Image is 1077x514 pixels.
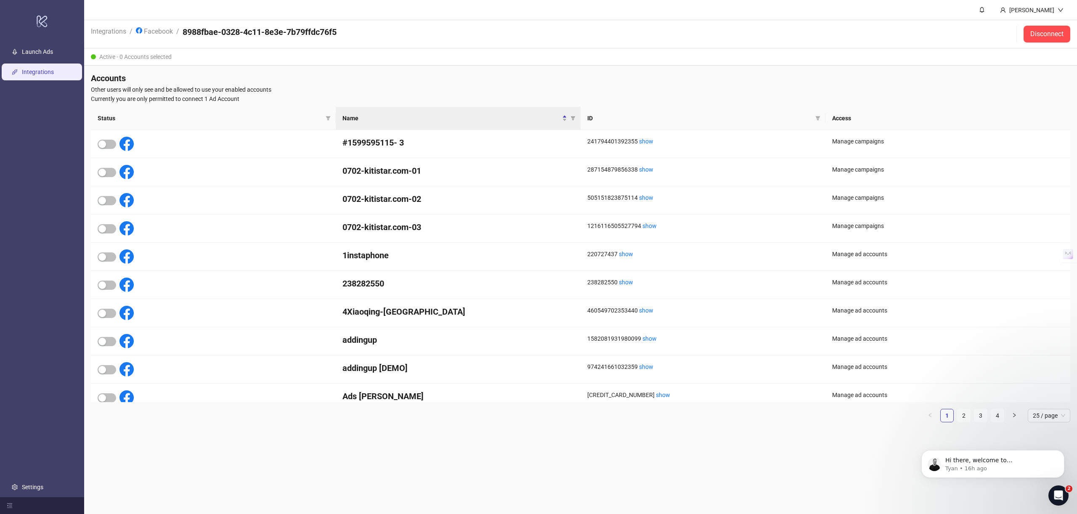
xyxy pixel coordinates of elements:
div: 1216116505527794 [587,221,819,231]
span: menu-fold [7,503,13,509]
span: filter [814,112,822,125]
div: [PERSON_NAME] [1006,5,1058,15]
span: Disconnect [1030,30,1064,38]
div: Manage campaigns [832,165,1064,174]
h4: addingup [DEMO] [342,362,574,374]
div: 974241661032359 [587,362,819,371]
div: 238282550 [587,278,819,287]
a: show [639,138,653,145]
li: 4 [991,409,1004,422]
iframe: Intercom notifications message [909,432,1077,491]
h4: 8988fbae-0328-4c11-8e3e-7b79ffdc76f5 [183,26,337,38]
div: [CREDIT_CARD_NUMBER] [587,390,819,400]
div: 505151823875114 [587,193,819,202]
div: Manage ad accounts [832,390,1064,400]
iframe: Intercom live chat [1048,485,1069,506]
a: show [642,335,657,342]
div: Manage campaigns [832,193,1064,202]
span: down [1058,7,1064,13]
a: show [639,194,653,201]
span: bell [979,7,985,13]
div: Manage campaigns [832,221,1064,231]
h4: #1599595115- 3 [342,137,574,148]
h4: Accounts [91,72,1070,84]
li: 2 [957,409,971,422]
button: Disconnect [1024,26,1070,42]
span: user [1000,7,1006,13]
h4: 0702-kitistar.com-03 [342,221,574,233]
div: 241794401392355 [587,137,819,146]
a: Launch Ads [22,48,53,55]
span: 25 / page [1033,409,1065,422]
div: Manage ad accounts [832,362,1064,371]
span: right [1012,413,1017,418]
h4: Ads [PERSON_NAME] [342,390,574,402]
span: ID [587,114,812,123]
span: left [928,413,933,418]
a: show [639,307,653,314]
a: show [642,223,657,229]
span: Status [98,114,322,123]
a: show [619,251,633,257]
h4: 0702-kitistar.com-02 [342,193,574,205]
li: / [176,26,179,42]
a: 3 [974,409,987,422]
h4: 238282550 [342,278,574,289]
div: 460549702353440 [587,306,819,315]
li: 3 [974,409,987,422]
li: / [130,26,133,42]
a: Integrations [22,69,54,75]
a: Settings [22,484,43,490]
span: filter [326,116,331,121]
span: filter [324,112,332,125]
div: Manage ad accounts [832,278,1064,287]
div: 1582081931980099 [587,334,819,343]
div: Manage campaigns [832,137,1064,146]
h4: addingup [342,334,574,346]
div: Active - 0 Accounts selected [84,48,1077,66]
a: show [656,392,670,398]
button: left [923,409,937,422]
div: Manage ad accounts [832,249,1064,259]
span: filter [815,116,820,121]
li: 1 [940,409,954,422]
div: 287154879856338 [587,165,819,174]
a: 4 [991,409,1004,422]
button: right [1008,409,1021,422]
span: Currently you are only permitted to connect 1 Ad Account [91,94,1070,103]
span: Name [342,114,560,123]
a: Facebook [134,26,175,35]
li: Next Page [1008,409,1021,422]
div: Manage ad accounts [832,334,1064,343]
span: filter [570,116,576,121]
span: filter [569,112,577,125]
span: Other users will only see and be allowed to use your enabled accounts [91,85,1070,94]
a: show [619,279,633,286]
li: Previous Page [923,409,937,422]
a: show [639,363,653,370]
a: 1 [941,409,953,422]
span: 2 [1066,485,1072,492]
a: show [639,166,653,173]
h4: 1instaphone [342,249,574,261]
a: Integrations [89,26,128,35]
th: Name [336,107,581,130]
a: 2 [958,409,970,422]
div: 220727437 [587,249,819,259]
div: Page Size [1028,409,1070,422]
th: Access [825,107,1070,130]
h4: 4Xiaoqing-[GEOGRAPHIC_DATA] [342,306,574,318]
h4: 0702-kitistar.com-01 [342,165,574,177]
div: Manage ad accounts [832,306,1064,315]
